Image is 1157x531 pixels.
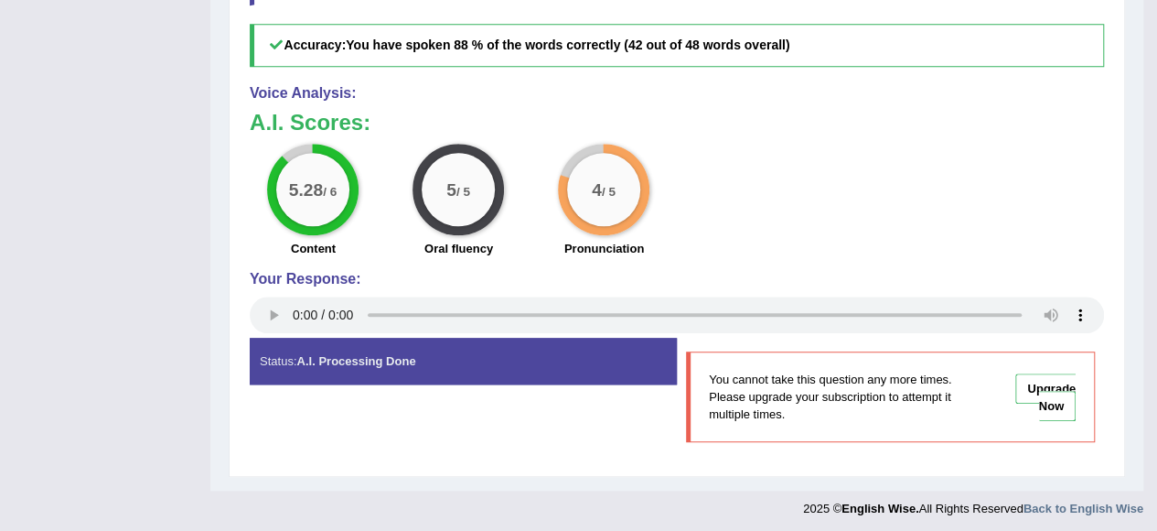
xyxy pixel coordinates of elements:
[291,240,336,257] label: Content
[424,240,493,257] label: Oral fluency
[250,271,1104,287] h4: Your Response:
[1023,502,1143,515] a: Back to English Wise
[289,179,323,200] big: 5.28
[593,179,603,200] big: 4
[250,338,677,385] div: Status:
[447,179,457,200] big: 5
[456,184,470,198] small: / 5
[250,110,370,135] b: A.I. Scores:
[346,38,789,52] b: You have spoken 88 % of the words correctly (42 out of 48 words overall)
[250,85,1104,102] h4: Voice Analysis:
[250,24,1104,67] h5: Accuracy:
[841,502,918,515] strong: English Wise.
[564,240,644,257] label: Pronunciation
[296,354,415,368] strong: A.I. Processing Done
[803,491,1143,517] div: 2025 © All Rights Reserved
[602,184,616,198] small: / 5
[1015,374,1076,421] a: Upgrade Now
[324,184,337,198] small: / 6
[709,371,984,423] p: You cannot take this question any more times. Please upgrade your subscription to attempt it mult...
